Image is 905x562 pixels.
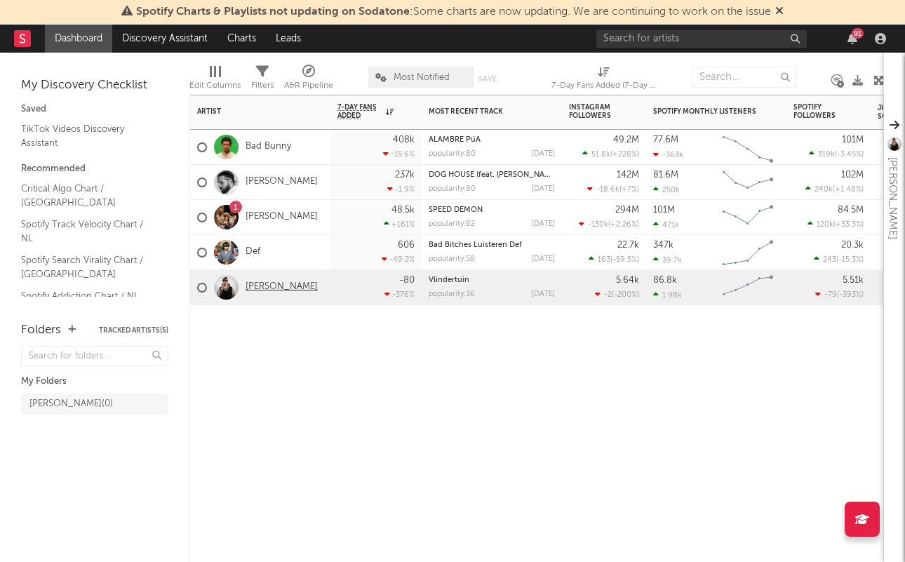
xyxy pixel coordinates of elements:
div: Edit Columns [189,77,241,94]
a: Charts [217,25,266,53]
div: Instagram Followers [569,103,618,120]
div: Bad Bitches Luisteren Def [429,241,555,249]
a: Bad Bunny [246,141,291,153]
div: SPEED DEMON [429,206,555,214]
a: [PERSON_NAME] [246,211,318,223]
div: Vlindertuin [429,276,555,284]
span: Spotify Charts & Playlists not updating on Sodatone [136,6,410,18]
div: ALAMBRE PúA [429,136,555,144]
div: ( ) [805,185,864,194]
div: 5.51k [843,276,864,285]
a: Spotify Search Virality Chart / [GEOGRAPHIC_DATA] [21,253,154,281]
div: 81.6M [653,170,678,180]
span: -2 [604,291,612,299]
div: ( ) [807,220,864,229]
div: -15.6 % [383,149,415,159]
input: Search for folders... [21,346,168,366]
span: +1.48 % [835,186,862,194]
a: ALAMBRE PúA [429,136,481,144]
a: Bad Bitches Luisteren Def [429,241,522,249]
span: +7 % [622,186,637,194]
div: popularity: 58 [429,255,475,263]
span: -393 % [839,291,862,299]
span: -18.6k [596,186,619,194]
div: My Folders [21,373,168,390]
svg: Chart title [716,130,779,165]
button: Tracked Artists(5) [99,327,168,334]
div: 102M [841,170,864,180]
span: -130k [588,221,608,229]
div: 84.5M [838,206,864,215]
a: Spotify Track Velocity Chart / NL [21,217,154,246]
div: +161 % [384,220,415,229]
div: Filters [251,60,274,100]
div: Spotify Monthly Listeners [653,107,758,116]
div: 49.2M [613,135,639,145]
div: 7-Day Fans Added (7-Day Fans Added) [551,60,657,100]
div: Recommended [21,161,168,178]
div: 250k [653,185,680,194]
a: [PERSON_NAME](0) [21,394,168,415]
span: Most Notified [394,73,450,82]
span: 163 [598,256,610,264]
span: +33.3 % [836,221,862,229]
span: 240k [814,186,833,194]
div: [DATE] [532,290,555,298]
div: My Discovery Checklist [21,77,168,94]
svg: Chart title [716,270,779,305]
a: TikTok Videos Discovery Assistant [21,121,154,150]
div: [DATE] [532,220,555,228]
div: -49.2 % [382,255,415,264]
a: [PERSON_NAME] [246,176,318,188]
span: 51.8k [591,151,610,159]
span: 120k [817,221,833,229]
div: 48.5k [391,206,415,215]
div: ( ) [814,255,864,264]
span: -59.5 % [612,256,637,264]
div: 142M [617,170,639,180]
div: -1.9 % [387,185,415,194]
span: -15.3 % [838,256,862,264]
a: [PERSON_NAME] [246,281,318,293]
span: -200 % [614,291,637,299]
div: popularity: 36 [429,290,475,298]
div: 606 [398,241,415,250]
div: ( ) [587,185,639,194]
div: 347k [653,241,673,250]
a: DOG HOUSE (feat. [PERSON_NAME] & Yeat) [429,171,585,179]
div: popularity: 80 [429,185,476,193]
div: A&R Pipeline [284,60,333,100]
a: Discovery Assistant [112,25,217,53]
svg: Chart title [716,165,779,200]
div: [DATE] [532,185,555,193]
div: ( ) [582,149,639,159]
span: -3.45 % [837,151,862,159]
div: ( ) [815,290,864,299]
div: Saved [21,101,168,118]
a: Vlindertuin [429,276,469,284]
div: 86.8k [653,276,677,285]
div: 1.98k [653,290,682,300]
a: Spotify Addiction Chart / NL [21,288,154,304]
div: 294M [615,206,639,215]
div: Edit Columns [189,60,241,100]
div: -80 [399,276,415,285]
svg: Chart title [716,200,779,235]
span: Dismiss [775,6,784,18]
div: [PERSON_NAME] ( 0 ) [29,396,113,413]
div: -376 % [384,290,415,299]
div: 77.6M [653,135,678,145]
div: [DATE] [532,150,555,158]
button: 91 [847,33,857,44]
div: DOG HOUSE (feat. Julia Wolf & Yeat) [429,171,555,179]
div: 408k [393,135,415,145]
input: Search... [692,67,797,88]
button: Save [478,75,497,83]
div: Artist [197,107,302,116]
div: -363k [653,150,683,159]
div: Spotify Followers [793,103,843,120]
div: ( ) [579,220,639,229]
div: 101M [653,206,675,215]
a: Leads [266,25,311,53]
span: 243 [823,256,836,264]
